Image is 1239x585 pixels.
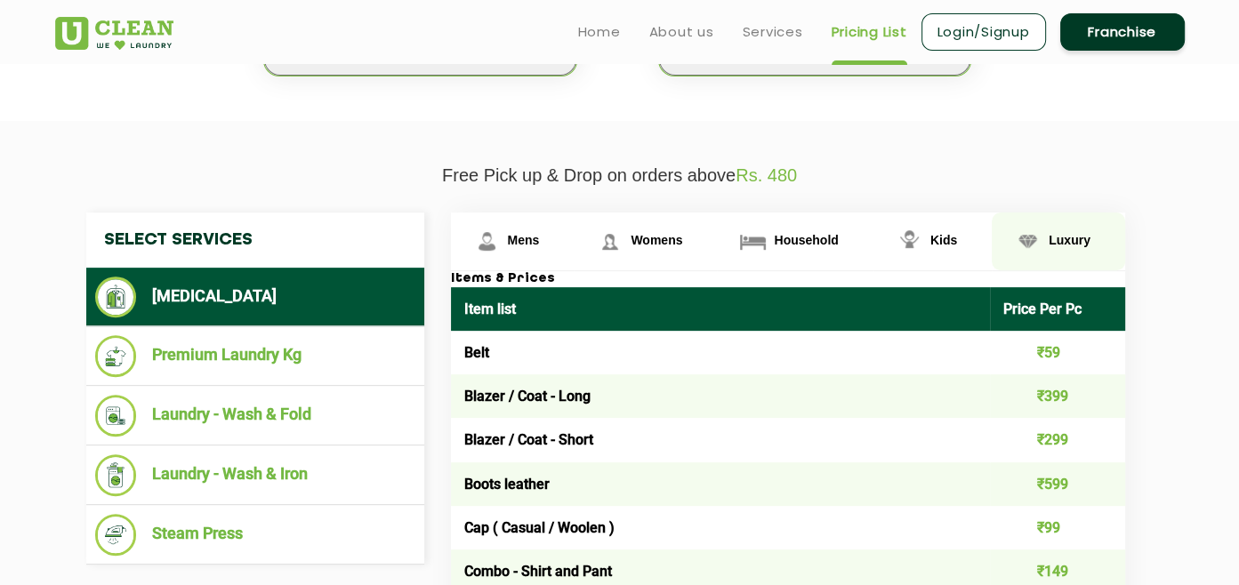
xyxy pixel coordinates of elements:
[451,374,991,418] td: Blazer / Coat - Long
[1049,233,1090,247] span: Luxury
[95,514,137,556] img: Steam Press
[451,331,991,374] td: Belt
[990,374,1125,418] td: ₹399
[508,233,540,247] span: Mens
[471,226,503,257] img: Mens
[95,395,415,437] li: Laundry - Wash & Fold
[930,233,957,247] span: Kids
[451,271,1125,287] h3: Items & Prices
[894,226,925,257] img: Kids
[451,506,991,549] td: Cap ( Casual / Woolen )
[95,335,415,377] li: Premium Laundry Kg
[832,21,907,43] a: Pricing List
[774,233,838,247] span: Household
[578,21,621,43] a: Home
[95,454,137,496] img: Laundry - Wash & Iron
[990,462,1125,506] td: ₹599
[990,418,1125,461] td: ₹299
[921,13,1046,51] a: Login/Signup
[631,233,682,247] span: Womens
[95,335,137,377] img: Premium Laundry Kg
[55,17,173,50] img: UClean Laundry and Dry Cleaning
[451,287,991,331] th: Item list
[743,21,803,43] a: Services
[1060,13,1185,51] a: Franchise
[736,165,797,185] span: Rs. 480
[95,395,137,437] img: Laundry - Wash & Fold
[990,287,1125,331] th: Price Per Pc
[451,418,991,461] td: Blazer / Coat - Short
[990,331,1125,374] td: ₹59
[1012,226,1043,257] img: Luxury
[95,276,415,317] li: [MEDICAL_DATA]
[990,506,1125,549] td: ₹99
[55,165,1185,186] p: Free Pick up & Drop on orders above
[95,276,137,317] img: Dry Cleaning
[594,226,625,257] img: Womens
[737,226,768,257] img: Household
[95,454,415,496] li: Laundry - Wash & Iron
[95,514,415,556] li: Steam Press
[649,21,714,43] a: About us
[86,212,424,268] h4: Select Services
[451,462,991,506] td: Boots leather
